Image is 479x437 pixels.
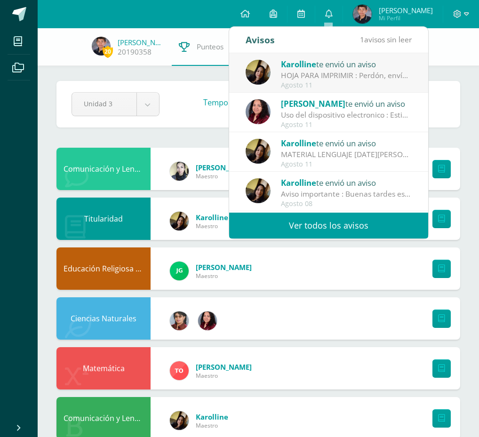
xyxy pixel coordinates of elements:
[246,178,271,203] img: fb79f5a91a3aae58e4c0de196cfe63c7.png
[196,222,228,230] span: Maestro
[281,59,316,70] span: Karolline
[360,34,412,45] span: avisos sin leer
[196,213,228,222] span: Karolline
[170,212,189,230] img: fb79f5a91a3aae58e4c0de196cfe63c7.png
[170,361,189,380] img: 756ce12fb1b4cf9faf9189d656ca7749.png
[170,262,189,280] img: 3da61d9b1d2c0c7b8f7e89c78bbce001.png
[246,139,271,164] img: fb79f5a91a3aae58e4c0de196cfe63c7.png
[196,272,252,280] span: Maestro
[281,149,412,160] div: MATERIAL LENGUAJE MIÉRCOLES 13 DE AGOSTO : Buenas tardes estimados alumnos. Envío documento que d...
[281,70,412,81] div: HOJA PARA IMPRIMIR : Perdón, envío documento para impresión. Gracias.
[198,311,217,330] img: 7420dd8cffec07cce464df0021f01d4a.png
[246,27,275,53] div: Avisos
[281,176,412,189] div: te envió un aviso
[56,247,151,290] div: Educación Religiosa Escolar
[56,297,151,340] div: Ciencias Naturales
[196,172,252,180] span: Maestro
[172,28,231,66] a: Punteos
[281,97,412,110] div: te envió un aviso
[56,347,151,389] div: Matemática
[196,421,228,429] span: Maestro
[118,38,165,47] a: [PERSON_NAME]
[281,200,412,208] div: Agosto 08
[281,58,412,70] div: te envió un aviso
[196,372,252,380] span: Maestro
[196,412,228,421] span: Karolline
[281,137,412,149] div: te envió un aviso
[281,138,316,149] span: Karolline
[379,14,433,22] span: Mi Perfil
[92,37,111,56] img: e7fd5c28f6ed18091f2adbc2961a3bfc.png
[281,177,316,188] span: Karolline
[281,189,412,199] div: Aviso importante : Buenas tardes estimados padres y alumnos. Solicito de su fina y amable colabor...
[197,42,224,52] span: Punteos
[281,110,412,120] div: Uso del dispositivo electronico : Estimados padres de familia, Les informamos que hoy, durante el...
[246,60,271,85] img: fb79f5a91a3aae58e4c0de196cfe63c7.png
[196,163,252,172] span: [PERSON_NAME]
[281,160,412,168] div: Agosto 11
[170,162,189,181] img: 119c9a59dca757fc394b575038654f60.png
[353,5,372,24] img: e7fd5c28f6ed18091f2adbc2961a3bfc.png
[196,262,252,272] span: [PERSON_NAME]
[84,93,125,115] span: Unidad 3
[56,198,151,240] div: Titularidad
[246,99,271,124] img: 7420dd8cffec07cce464df0021f01d4a.png
[281,81,412,89] div: Agosto 11
[72,93,159,116] a: Unidad 3
[118,47,152,57] a: 20190358
[56,148,151,190] div: Comunicación y Lenguaje, Idioma Extranjero Inglés
[281,98,345,109] span: [PERSON_NAME]
[360,34,364,45] span: 1
[170,311,189,330] img: 62738a800ecd8b6fa95d10d0b85c3dbc.png
[229,213,428,238] a: Ver todos los avisos
[170,411,189,430] img: fb79f5a91a3aae58e4c0de196cfe63c7.png
[103,46,113,57] span: 20
[281,121,412,129] div: Agosto 11
[196,362,252,372] span: [PERSON_NAME]
[203,97,409,108] h3: Temporalmente las notas .
[379,6,433,15] span: [PERSON_NAME]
